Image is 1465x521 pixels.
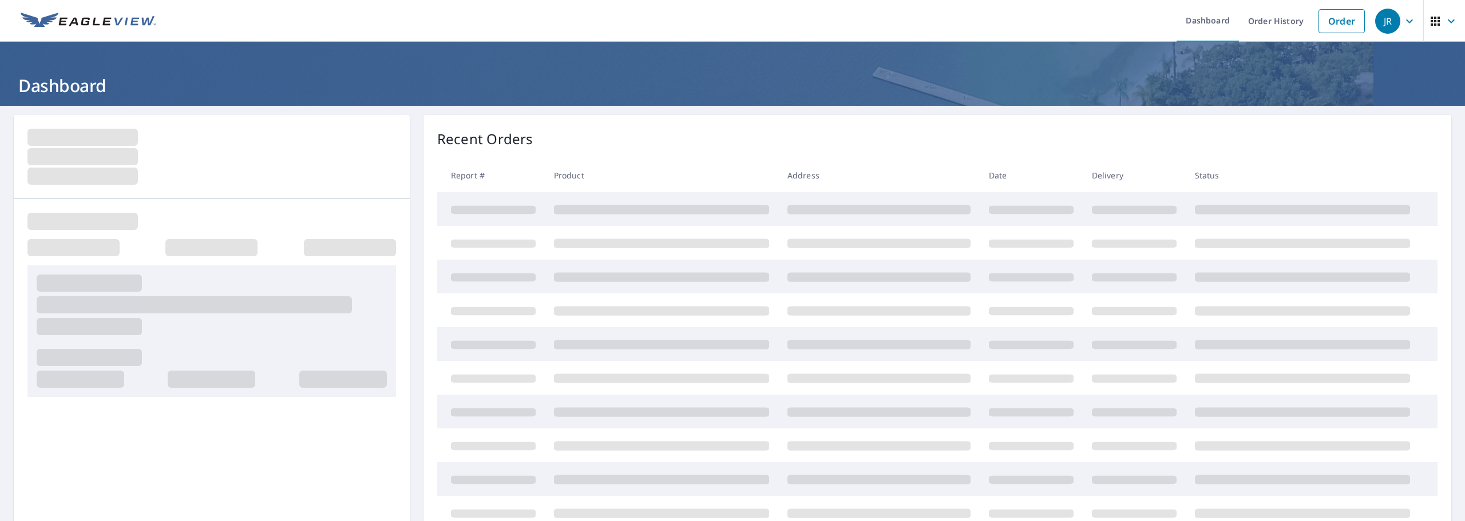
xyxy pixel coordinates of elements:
[1375,9,1400,34] div: JR
[1186,158,1419,192] th: Status
[778,158,980,192] th: Address
[545,158,778,192] th: Product
[437,158,545,192] th: Report #
[1318,9,1365,33] a: Order
[437,129,533,149] p: Recent Orders
[980,158,1083,192] th: Date
[21,13,156,30] img: EV Logo
[14,74,1451,97] h1: Dashboard
[1083,158,1186,192] th: Delivery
